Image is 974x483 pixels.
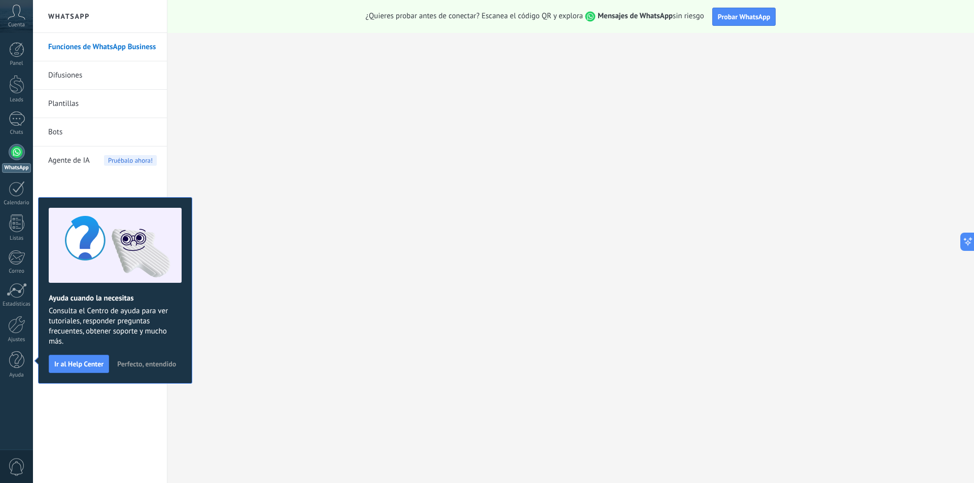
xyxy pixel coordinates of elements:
span: Perfecto, entendido [117,360,176,367]
div: Correo [2,268,31,275]
div: Leads [2,97,31,103]
a: Agente de IAPruébalo ahora! [48,146,157,175]
span: Pruébalo ahora! [104,155,157,166]
a: Funciones de WhatsApp Business [48,33,157,61]
div: Chats [2,129,31,136]
li: Plantillas [33,90,167,118]
button: Ir al Help Center [49,355,109,373]
li: Agente de IA [33,146,167,174]
li: Funciones de WhatsApp Business [33,33,167,61]
span: Probar WhatsApp [718,12,771,21]
button: Perfecto, entendido [113,356,181,371]
a: Difusiones [48,61,157,90]
span: Agente de IA [48,146,90,175]
span: ¿Quieres probar antes de conectar? Escanea el código QR y explora sin riesgo [366,11,704,22]
div: Calendario [2,200,31,206]
strong: Mensajes de WhatsApp [598,11,673,21]
div: Panel [2,60,31,67]
span: Consulta el Centro de ayuda para ver tutoriales, responder preguntas frecuentes, obtener soporte ... [49,306,182,347]
div: Listas [2,235,31,242]
h2: Ayuda cuando la necesitas [49,293,182,303]
div: WhatsApp [2,163,31,173]
div: Estadísticas [2,301,31,308]
li: Difusiones [33,61,167,90]
button: Probar WhatsApp [712,8,776,26]
a: Bots [48,118,157,146]
li: Bots [33,118,167,146]
a: Plantillas [48,90,157,118]
div: Ayuda [2,372,31,379]
span: Ir al Help Center [54,360,103,367]
div: Ajustes [2,337,31,343]
span: Cuenta [8,22,25,28]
